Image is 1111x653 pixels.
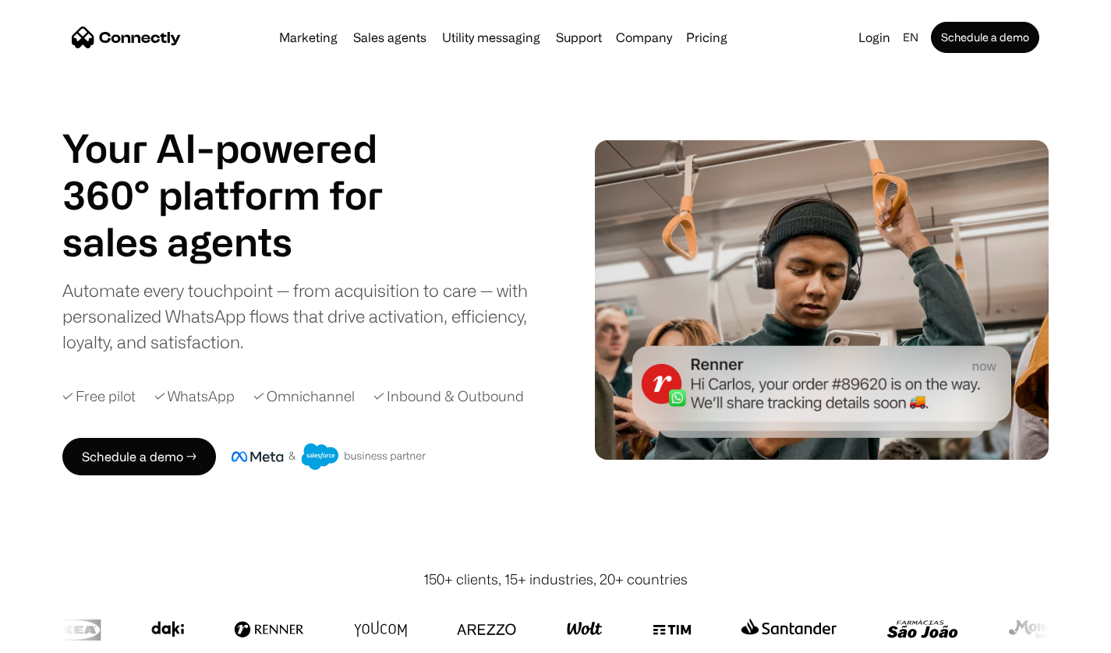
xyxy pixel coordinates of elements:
[16,624,94,648] aside: Language selected: English
[31,626,94,648] ul: Language list
[62,218,421,265] div: carousel
[897,26,928,48] div: en
[273,31,344,44] a: Marketing
[62,125,421,218] h1: Your AI-powered 360° platform for
[616,26,672,48] div: Company
[62,218,421,265] h1: sales agents
[62,386,136,407] div: ✓ Free pilot
[550,31,608,44] a: Support
[347,31,433,44] a: Sales agents
[852,26,897,48] a: Login
[154,386,235,407] div: ✓ WhatsApp
[423,569,688,590] div: 150+ clients, 15+ industries, 20+ countries
[611,26,677,48] div: Company
[436,31,547,44] a: Utility messaging
[931,22,1039,53] a: Schedule a demo
[903,26,918,48] div: en
[373,386,524,407] div: ✓ Inbound & Outbound
[253,386,355,407] div: ✓ Omnichannel
[62,438,216,475] a: Schedule a demo →
[72,26,181,49] a: home
[62,218,421,265] div: 1 of 4
[232,443,426,470] img: Meta and Salesforce business partner badge.
[680,31,734,44] a: Pricing
[62,277,550,355] div: Automate every touchpoint — from acquisition to care — with personalized WhatsApp flows that driv...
